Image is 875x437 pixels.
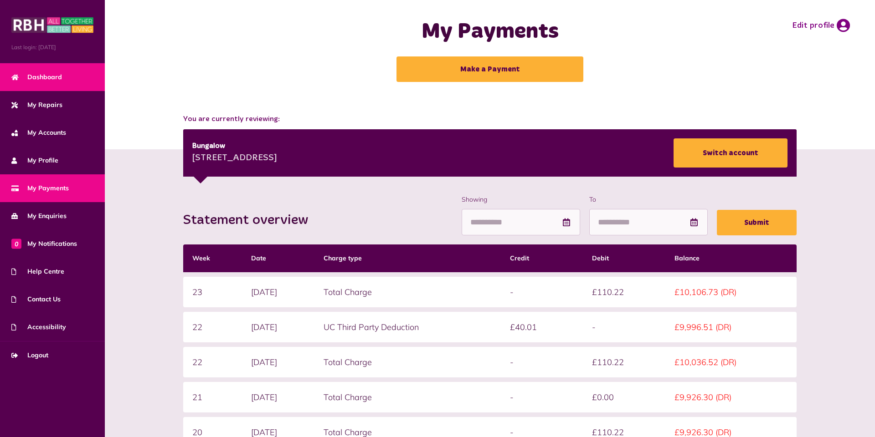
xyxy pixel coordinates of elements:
td: £9,996.51 (DR) [665,312,797,342]
td: £40.01 [501,312,583,342]
button: Submit [717,210,797,235]
td: Total Charge [314,277,500,307]
span: Last login: [DATE] [11,43,93,51]
span: My Repairs [11,100,62,110]
th: Date [242,244,314,272]
td: - [501,382,583,412]
span: My Notifications [11,239,77,249]
td: - [501,347,583,377]
th: Charge type [314,244,500,272]
td: £10,036.52 (DR) [665,347,797,377]
th: Debit [583,244,665,272]
td: £110.22 [583,347,665,377]
td: Total Charge [314,382,500,412]
span: You are currently reviewing: [183,114,797,125]
td: £9,926.30 (DR) [665,382,797,412]
td: £0.00 [583,382,665,412]
div: [STREET_ADDRESS] [192,152,277,165]
td: [DATE] [242,312,314,342]
span: My Payments [11,183,69,193]
div: Bungalow [192,141,277,152]
td: Total Charge [314,347,500,377]
td: 22 [183,312,242,342]
th: Week [183,244,242,272]
td: - [501,277,583,307]
label: To [589,195,708,204]
label: Showing [462,195,580,204]
span: My Enquiries [11,211,67,221]
span: My Accounts [11,128,66,137]
span: Contact Us [11,295,61,304]
th: Credit [501,244,583,272]
span: My Profile [11,156,58,165]
span: Logout [11,351,48,360]
td: £110.22 [583,277,665,307]
td: 21 [183,382,242,412]
td: - [583,312,665,342]
td: UC Third Party Deduction [314,312,500,342]
span: 0 [11,239,21,249]
a: Edit profile [792,19,850,32]
span: Dashboard [11,72,62,82]
h1: My Payments [308,19,672,45]
td: 22 [183,347,242,377]
td: [DATE] [242,347,314,377]
td: [DATE] [242,382,314,412]
img: MyRBH [11,16,93,34]
a: Make a Payment [396,56,583,82]
h2: Statement overview [183,212,317,229]
td: [DATE] [242,277,314,307]
span: Help Centre [11,267,64,276]
td: £10,106.73 (DR) [665,277,797,307]
th: Balance [665,244,797,272]
a: Switch account [674,138,787,168]
span: Accessibility [11,322,66,332]
td: 23 [183,277,242,307]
